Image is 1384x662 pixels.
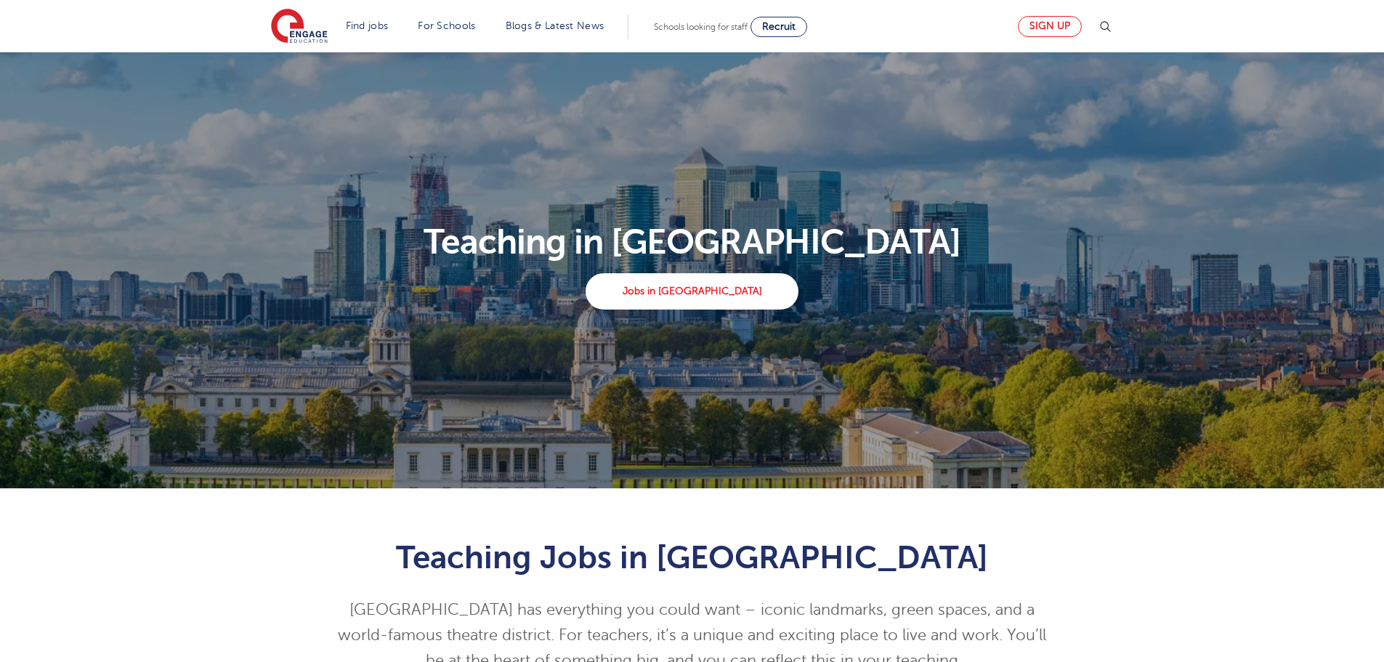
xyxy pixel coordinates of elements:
[750,17,807,37] a: Recruit
[506,20,604,31] a: Blogs & Latest News
[586,273,798,310] a: Jobs in [GEOGRAPHIC_DATA]
[262,225,1122,259] p: Teaching in [GEOGRAPHIC_DATA]
[346,20,389,31] a: Find jobs
[762,21,796,32] span: Recruit
[418,20,475,31] a: For Schools
[396,539,988,576] span: Teaching Jobs in [GEOGRAPHIC_DATA]
[1018,16,1082,37] a: Sign up
[654,22,748,32] span: Schools looking for staff
[271,9,328,45] img: Engage Education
